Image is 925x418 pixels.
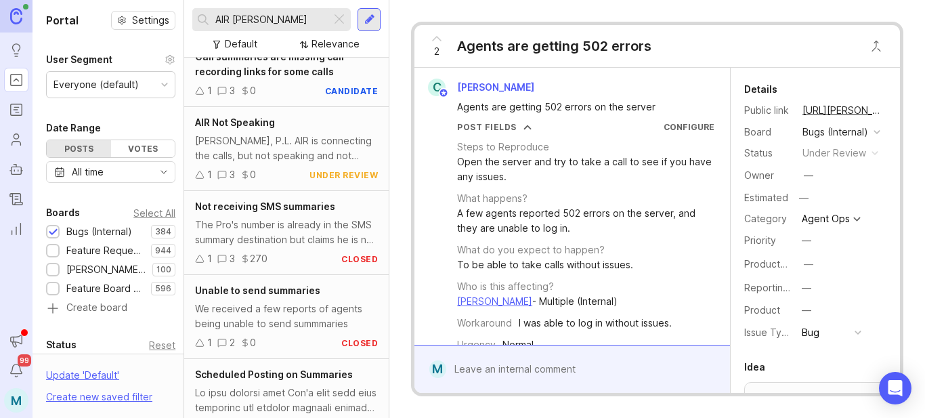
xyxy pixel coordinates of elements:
div: — [804,257,813,272]
a: Not receiving SMS summariesThe Pro's number is already in the SMS summary destination but claims ... [184,191,389,275]
div: Workaround [457,316,512,331]
div: Bugs (Internal) [66,224,132,239]
div: Relevance [311,37,360,51]
div: Select All [133,209,175,217]
a: Ideas [4,38,28,62]
div: Idea [744,359,765,375]
a: Unable to send summariesWe received a few reports of agents being unable to send summmaries120closed [184,275,389,359]
div: Open the server and try to take a call to see if you have any issues. [457,154,714,184]
p: Agents are getting 502 errors [753,391,878,418]
div: 270 [250,251,267,266]
div: 3 [230,83,235,98]
div: 0 [250,335,256,350]
label: Issue Type [744,327,794,338]
span: 99 [18,354,31,367]
div: Posts [47,140,111,157]
a: Changelog [4,187,28,211]
div: I was able to log in without issues. [519,316,672,331]
div: 3 [230,251,235,266]
button: Close button [863,33,890,60]
a: [URL][PERSON_NAME] [798,102,886,119]
div: Agents are getting 502 errors [457,37,651,56]
div: 1 [207,251,212,266]
span: AIR Not Speaking [195,117,275,128]
div: [PERSON_NAME], P.L. AIR is connecting the calls, but not speaking and not responding if spoken to. [195,133,378,163]
label: Priority [744,234,776,246]
div: closed [341,337,378,349]
a: Configure [664,122,714,132]
span: [PERSON_NAME] [457,81,534,93]
button: ProductboardID [800,255,817,273]
a: Portal [4,68,28,92]
p: 596 [155,283,171,294]
div: Category [744,211,792,226]
img: Canny Home [10,8,22,24]
a: Create board [46,303,175,315]
button: Post Fields [457,121,532,133]
span: 2 [434,44,439,59]
div: Boards [46,205,80,221]
button: M [4,388,28,413]
div: Feature Board Sandbox [DATE] [66,281,144,296]
div: Update ' Default ' [46,368,119,390]
div: closed [341,253,378,265]
div: Votes [111,140,175,157]
div: 0 [250,167,256,182]
div: 3 [230,167,235,182]
a: Autopilot [4,157,28,182]
div: Bugs (Internal) [802,125,868,140]
div: Status [744,146,792,161]
input: Search... [215,12,326,27]
div: Bug [802,325,819,340]
div: 2 [230,335,235,350]
div: Steps to Reproduce [457,140,549,154]
label: ProductboardID [744,258,816,270]
div: Open Intercom Messenger [879,372,911,404]
div: — [795,189,813,207]
div: What do you expect to happen? [457,243,605,257]
div: — [802,233,811,248]
div: Date Range [46,120,101,136]
a: [PERSON_NAME] [457,295,532,307]
img: member badge [439,88,449,98]
div: [PERSON_NAME] (Public) [66,262,146,277]
div: Who is this affecting? [457,279,554,294]
div: User Segment [46,51,112,68]
div: Board [744,125,792,140]
a: Call summaries are missing call recording links for some calls130candidate [184,41,389,107]
div: Owner [744,168,792,183]
div: 1 [207,335,212,350]
button: Settings [111,11,175,30]
div: Agent Ops [802,214,850,224]
div: candidate [325,85,379,97]
div: — [802,280,811,295]
div: 0 [250,83,256,98]
svg: toggle icon [153,167,175,177]
div: 1 [207,167,212,182]
div: To be able to take calls without issues. [457,257,633,272]
div: Normal [502,337,534,352]
a: Roadmaps [4,98,28,122]
div: Create new saved filter [46,390,152,404]
div: C [428,79,446,96]
div: — [802,303,811,318]
div: The Pro's number is already in the SMS summary destination but claims he is not receiving any [195,217,378,247]
span: Not receiving SMS summaries [195,201,335,212]
div: Agents are getting 502 errors on the server [457,100,703,114]
div: Reset [149,341,175,349]
h1: Portal [46,12,79,28]
div: All time [72,165,104,180]
a: C[PERSON_NAME] [420,79,545,96]
div: under review [309,169,378,181]
div: Default [225,37,257,51]
div: M [429,360,446,378]
div: Status [46,337,77,353]
a: AIR Not Speaking[PERSON_NAME], P.L. AIR is connecting the calls, but not speaking and not respond... [184,107,389,191]
span: Unable to send summaries [195,285,320,296]
label: Product [744,304,780,316]
div: Post Fields [457,121,517,133]
a: Reporting [4,217,28,241]
p: 100 [156,264,171,275]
